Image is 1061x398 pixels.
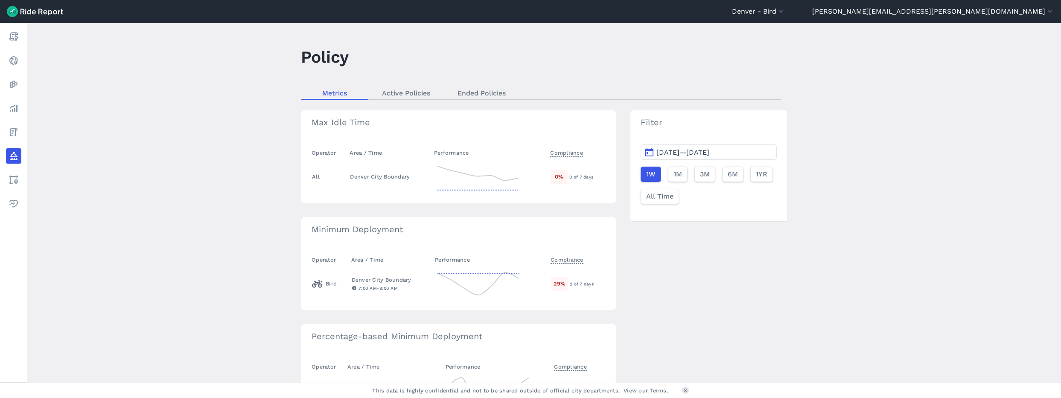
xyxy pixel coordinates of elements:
button: [PERSON_NAME][EMAIL_ADDRESS][PERSON_NAME][DOMAIN_NAME] [812,6,1054,17]
th: Area / Time [346,144,431,161]
th: Operator [312,251,348,268]
div: 0 % [551,170,568,183]
h1: Policy [301,45,349,69]
a: Realtime [6,53,21,68]
th: Area / Time [344,358,442,375]
a: Areas [6,172,21,187]
a: Heatmaps [6,77,21,92]
th: Operator [312,144,346,161]
span: Compliance [551,254,583,264]
div: Denver City Boundary [352,276,428,284]
a: Report [6,29,21,44]
a: Policy [6,148,21,164]
span: 3M [700,169,710,179]
th: Operator [312,358,344,375]
button: Denver - Bird [732,6,785,17]
span: Compliance [554,361,587,371]
div: 2 of 7 days [570,280,605,288]
span: All Time [646,191,673,202]
h3: Minimum Deployment [301,217,616,241]
span: Compliance [550,147,583,157]
th: Area / Time [348,251,431,268]
button: 3M [694,167,715,182]
th: Performance [431,144,547,161]
div: 0 of 7 days [569,173,605,181]
h3: Filter [630,110,787,134]
div: All [312,173,320,181]
a: Ended Policies [444,87,519,99]
a: Metrics [301,87,368,99]
a: Analyze [6,101,21,116]
h3: Percentage-based Minimum Deployment [301,324,616,348]
button: 6M [722,167,743,182]
a: Fees [6,124,21,140]
a: View our Terms. [624,386,668,395]
div: Denver City Boundary [350,173,427,181]
span: [DATE]—[DATE] [656,148,709,156]
span: 6M [728,169,738,179]
button: [DATE]—[DATE] [641,144,777,160]
button: 1YR [750,167,773,182]
div: Bird [312,277,337,291]
th: Performance [442,358,551,375]
span: 1YR [756,169,767,179]
span: 1W [646,169,656,179]
div: 29 % [551,277,568,290]
h3: Max Idle Time [301,110,616,134]
img: Ride Report [7,6,63,17]
a: Active Policies [368,87,444,99]
th: Performance [431,251,547,268]
button: 1M [668,167,688,182]
button: 1W [641,167,661,182]
span: 1M [673,169,682,179]
div: 7:00 AM - 9:00 AM [352,284,428,292]
button: All Time [641,189,679,204]
a: Health [6,196,21,211]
